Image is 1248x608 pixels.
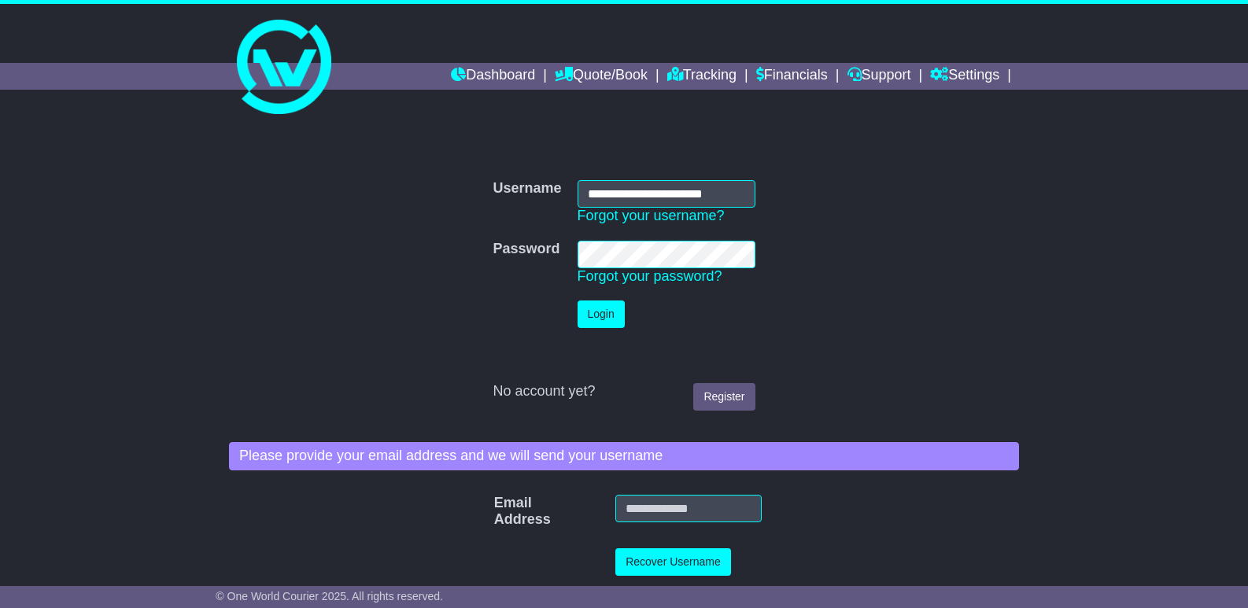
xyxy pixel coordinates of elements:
[229,442,1019,470] div: Please provide your email address and we will send your username
[667,63,737,90] a: Tracking
[555,63,648,90] a: Quote/Book
[486,495,515,529] label: Email Address
[578,208,725,223] a: Forgot your username?
[578,300,625,328] button: Login
[693,383,755,411] a: Register
[493,241,559,258] label: Password
[930,63,999,90] a: Settings
[493,180,561,197] label: Username
[847,63,911,90] a: Support
[578,268,722,284] a: Forgot your password?
[615,548,731,576] button: Recover Username
[216,590,443,602] span: © One World Courier 2025. All rights reserved.
[756,63,828,90] a: Financials
[451,63,535,90] a: Dashboard
[493,383,755,400] div: No account yet?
